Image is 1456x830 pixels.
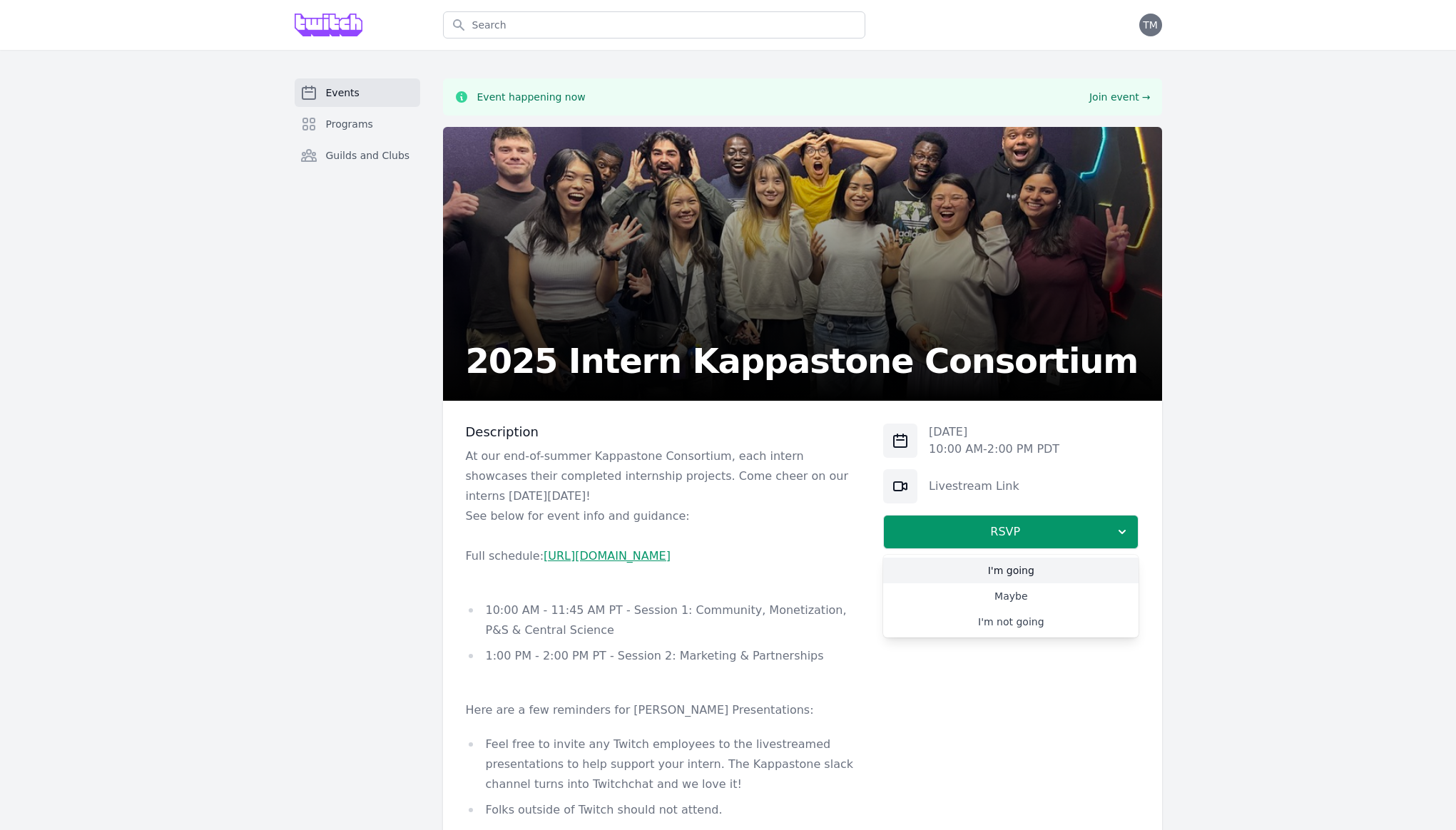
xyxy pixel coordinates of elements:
a: I'm not going [883,609,1139,635]
span: TM [1143,20,1158,30]
a: Programs [295,110,420,138]
button: RSVP [883,515,1139,549]
span: RSVP [895,523,1115,540]
a: I'm going [883,558,1139,583]
li: Feel free to invite any Twitch employees to the livestreamed presentations to help support your i... [466,734,861,794]
span: Programs [326,117,373,131]
span: → [1142,90,1151,104]
a: Livestream Link [929,479,1019,493]
a: Events [295,78,420,107]
span: Guilds and Clubs [326,148,410,163]
img: Grove [295,14,363,36]
button: TM [1139,14,1162,36]
h2: 2025 Intern Kappastone Consortium [466,344,1139,378]
li: Folks outside of Twitch should not attend. [466,800,861,820]
div: RSVP [883,555,1139,637]
a: Maybe [883,583,1139,609]
li: 10:00 AM - 11:45 AM PT - Session 1: Community, Monetization, P&S & Central Science [466,600,861,640]
p: See below for event info and guidance: [466,506,861,526]
p: At our end-of-summer Kappastone Consortium, each intern showcases their completed internship proj... [466,446,861,506]
span: Events [326,86,360,100]
p: Here are a few reminders for [PERSON_NAME] Presentations: [466,700,861,720]
nav: Sidebar [295,78,420,193]
input: Search [443,11,865,39]
p: 10:00 AM - 2:00 PM PDT [929,441,1059,458]
p: Event happening now [477,90,586,104]
a: [URL][DOMAIN_NAME] [544,549,671,563]
li: 1:00 PM - 2:00 PM PT - Session 2: Marketing & Partnerships [466,646,861,666]
p: [DATE] [929,424,1059,441]
h3: Description [466,424,861,441]
p: Full schedule: [466,546,861,566]
a: Guilds and Clubs [295,141,420,170]
a: Join event [1089,90,1151,104]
